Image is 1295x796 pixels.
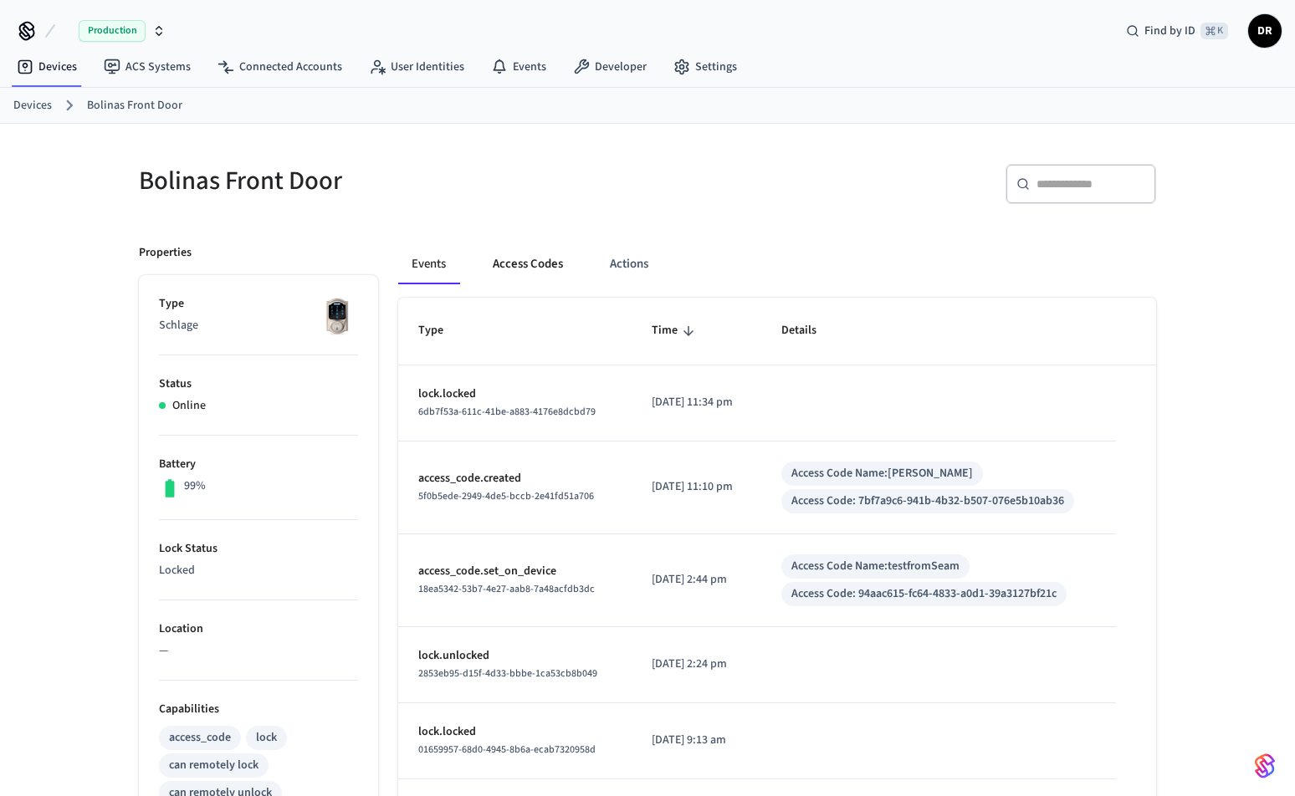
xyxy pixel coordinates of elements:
div: Access Code: 7bf7a9c6-941b-4b32-b507-076e5b10ab36 [791,492,1064,510]
p: Online [172,397,206,415]
div: lock [256,729,277,747]
p: Lock Status [159,540,358,558]
button: Events [398,244,459,284]
button: Access Codes [479,244,576,284]
a: Devices [3,52,90,82]
button: DR [1248,14,1282,48]
span: Production [79,20,146,42]
p: Schlage [159,317,358,334]
div: can remotely lock [169,757,258,774]
span: Details [781,318,838,344]
p: access_code.created [418,470,612,487]
p: Location [159,620,358,638]
img: Schlage Sense Smart Deadbolt with Camelot Trim, Front [316,295,358,337]
p: 99% [184,477,206,495]
p: lock.locked [418,385,612,403]
p: lock.unlocked [418,647,612,665]
a: Connected Accounts [204,52,356,82]
p: lock.locked [418,723,612,741]
span: 18ea5342-53b7-4e27-aab8-7a48acfdb3dc [418,582,595,596]
p: Properties [139,244,192,262]
div: access_code [169,729,231,747]
span: 2853eb95-d15f-4d33-bbbe-1ca53cb8b049 [418,666,597,681]
p: Status [159,375,358,393]
a: User Identities [356,52,478,82]
span: ⌘ K [1200,23,1228,39]
div: ant example [398,244,1156,284]
p: [DATE] 2:44 pm [652,571,741,589]
p: [DATE] 2:24 pm [652,656,741,673]
span: 5f0b5ede-2949-4de5-bccb-2e41fd51a706 [418,489,594,503]
span: 6db7f53a-611c-41be-a883-4176e8dcbd79 [418,405,596,419]
a: Developer [560,52,660,82]
span: Type [418,318,465,344]
p: [DATE] 9:13 am [652,732,741,749]
a: Bolinas Front Door [87,97,182,115]
p: access_code.set_on_device [418,563,612,580]
a: Events [478,52,560,82]
span: 01659957-68d0-4945-8b6a-ecab7320958d [418,742,596,757]
a: ACS Systems [90,52,204,82]
span: Time [652,318,699,344]
a: Devices [13,97,52,115]
div: Access Code Name: testfromSeam [791,558,960,575]
p: Battery [159,456,358,473]
p: Locked [159,562,358,579]
p: [DATE] 11:10 pm [652,478,741,496]
div: Access Code Name: [PERSON_NAME] [791,465,973,482]
a: Settings [660,52,750,82]
p: — [159,642,358,660]
span: Find by ID [1144,23,1195,39]
div: Find by ID⌘ K [1113,16,1241,46]
img: SeamLogoGradient.69752ec5.svg [1255,753,1275,779]
div: Access Code: 94aac615-fc64-4833-a0d1-39a3127bf21c [791,585,1057,603]
button: Actions [596,244,662,284]
h5: Bolinas Front Door [139,164,637,198]
p: Capabilities [159,701,358,718]
span: DR [1250,16,1280,46]
p: [DATE] 11:34 pm [652,394,741,411]
p: Type [159,295,358,313]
